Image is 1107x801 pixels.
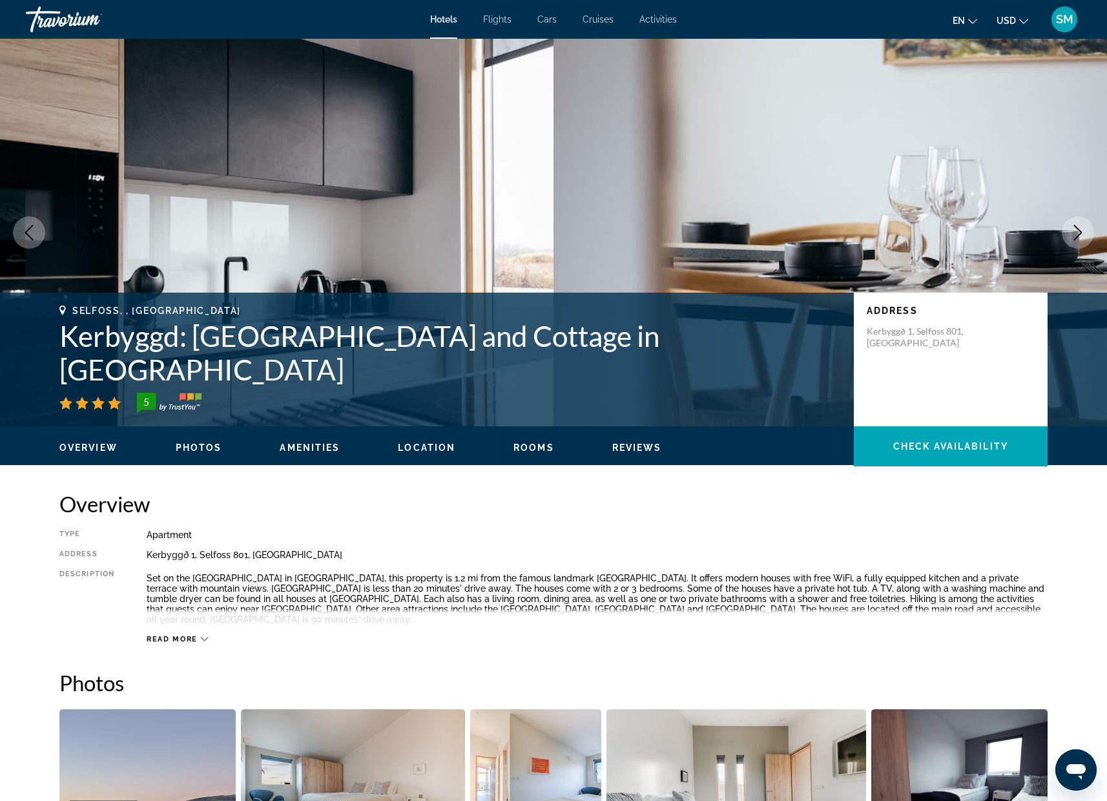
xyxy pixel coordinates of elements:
[893,441,1008,452] span: Check Availability
[1048,6,1081,33] button: User Menu
[147,530,1048,540] div: Apartment
[513,442,554,453] button: Rooms
[867,326,970,349] p: Kerbyggð 1, Selfoss 801, [GEOGRAPHIC_DATA]
[612,442,662,453] button: Reviews
[147,635,198,643] span: Read more
[133,394,159,410] div: 5
[59,550,114,560] div: Address
[13,216,45,249] button: Previous image
[72,306,241,316] span: Selfoss, , [GEOGRAPHIC_DATA]
[59,670,1048,696] h2: Photos
[59,319,841,386] h1: Kerbyggd: [GEOGRAPHIC_DATA] and Cottage in [GEOGRAPHIC_DATA]
[26,3,155,36] a: Travorium
[176,442,222,453] button: Photos
[59,530,114,540] div: Type
[639,14,677,25] a: Activities
[137,393,202,413] img: trustyou-badge-hor.svg
[280,442,340,453] button: Amenities
[867,306,1035,316] p: Address
[953,16,965,26] span: en
[997,16,1016,26] span: USD
[59,442,118,453] button: Overview
[997,11,1028,30] button: Change currency
[147,634,208,644] button: Read more
[398,442,455,453] button: Location
[1062,216,1094,249] button: Next image
[1055,749,1097,791] iframe: Button to launch messaging window
[59,491,1048,517] h2: Overview
[953,11,977,30] button: Change language
[430,14,457,25] a: Hotels
[537,14,557,25] a: Cars
[854,426,1048,466] button: Check Availability
[59,570,114,628] div: Description
[483,14,512,25] a: Flights
[147,550,1048,560] div: Kerbyggð 1, Selfoss 801, [GEOGRAPHIC_DATA]
[147,573,1048,625] p: Set on the [GEOGRAPHIC_DATA] in [GEOGRAPHIC_DATA], this property is 1.2 mi from the famous landma...
[1056,13,1073,26] span: SM
[583,14,614,25] a: Cruises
